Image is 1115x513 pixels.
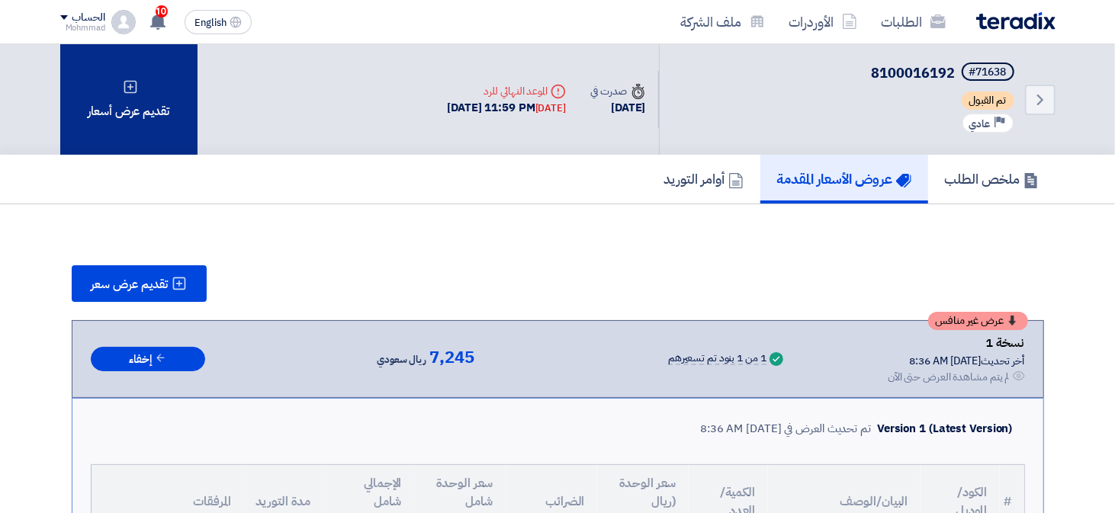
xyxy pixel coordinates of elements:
[590,83,645,99] div: صدرت في
[72,11,105,24] div: الحساب
[869,4,958,40] a: الطلبات
[447,83,566,99] div: الموعد النهائي للرد
[664,170,744,188] h5: أوامر التوريد
[60,44,198,155] div: تقديم عرض أسعار
[72,265,207,302] button: تقديم عرض سعر
[111,10,136,34] img: profile_test.png
[777,170,911,188] h5: عروض الأسعار المقدمة
[760,155,928,204] a: عروض الأسعار المقدمة
[669,4,777,40] a: ملف الشركة
[777,4,869,40] a: الأوردرات
[877,420,1012,438] div: Version 1 (Latest Version)
[888,353,1025,369] div: أخر تحديث [DATE] 8:36 AM
[700,420,871,438] div: تم تحديث العرض في [DATE] 8:36 AM
[590,99,645,117] div: [DATE]
[872,63,956,83] span: 8100016192
[535,101,566,116] div: [DATE]
[377,351,426,369] span: ريال سعودي
[92,278,169,290] span: تقديم عرض سعر
[969,67,1007,78] div: #71638
[429,348,474,367] span: 7,245
[976,12,1056,30] img: Teradix logo
[668,353,766,365] div: 1 من 1 بنود تم تسعيرهم
[928,155,1056,204] a: ملخص الطلب
[156,5,168,18] span: 10
[962,91,1014,110] span: تم القبول
[91,347,205,372] button: إخفاء
[194,18,227,28] span: English
[872,63,1017,84] h5: 8100016192
[647,155,760,204] a: أوامر التوريد
[969,117,991,131] span: عادي
[936,316,1004,326] span: عرض غير منافس
[945,170,1039,188] h5: ملخص الطلب
[60,24,105,32] div: Mohmmad
[185,10,252,34] button: English
[888,369,1010,385] div: لم يتم مشاهدة العرض حتى الآن
[447,99,566,117] div: [DATE] 11:59 PM
[888,333,1025,353] div: نسخة 1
